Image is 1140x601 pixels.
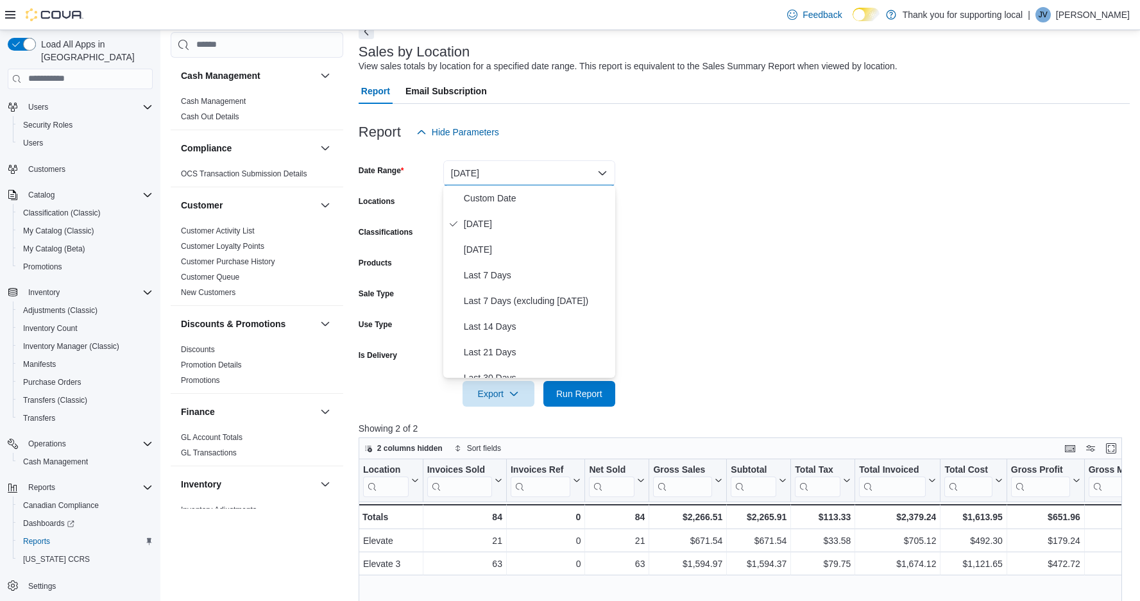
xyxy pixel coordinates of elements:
button: Inventory [318,477,333,492]
a: Customer Activity List [181,226,255,235]
span: Manifests [23,359,56,369]
span: My Catalog (Beta) [18,241,153,257]
div: $671.54 [653,533,722,548]
button: Adjustments (Classic) [13,301,158,319]
a: Cash Management [18,454,93,470]
button: Gross Profit [1011,464,1080,496]
span: Cash Management [18,454,153,470]
span: [US_STATE] CCRS [23,554,90,564]
button: 2 columns hidden [359,441,448,456]
span: Adjustments (Classic) [18,303,153,318]
button: Discounts & Promotions [318,316,333,332]
button: Hide Parameters [411,119,504,145]
div: Net Sold [589,464,634,476]
span: Last 7 Days (excluding [DATE]) [464,293,610,309]
span: Customers [28,164,65,174]
span: Hide Parameters [432,126,499,139]
label: Is Delivery [359,350,397,360]
button: Inventory Manager (Classic) [13,337,158,355]
button: Users [3,98,158,116]
a: Cash Out Details [181,112,239,121]
a: Feedback [782,2,847,28]
div: $1,594.97 [653,556,722,571]
div: Invoices Sold [427,464,491,496]
label: Locations [359,196,395,207]
button: Subtotal [731,464,787,496]
span: Operations [28,439,66,449]
span: Last 21 Days [464,344,610,360]
div: Location [363,464,409,496]
span: Cash Management [23,457,88,467]
span: Last 30 Days [464,370,610,385]
a: New Customers [181,288,235,297]
button: Users [23,99,53,115]
p: Showing 2 of 2 [359,422,1130,435]
button: Export [463,381,534,407]
a: Discounts [181,345,215,354]
button: My Catalog (Classic) [13,222,158,240]
div: Discounts & Promotions [171,342,343,393]
button: Classification (Classic) [13,204,158,222]
span: Reports [28,482,55,493]
a: Promotions [18,259,67,275]
div: 0 [511,509,581,525]
div: 21 [589,533,645,548]
div: View sales totals by location for a specified date range. This report is equivalent to the Sales ... [359,60,898,73]
span: [DATE] [464,242,610,257]
div: Cash Management [171,94,343,130]
a: Users [18,135,48,151]
div: $492.30 [944,533,1002,548]
div: $472.72 [1011,556,1080,571]
div: 84 [427,509,502,525]
span: Inventory Count [18,321,153,336]
button: Invoices Sold [427,464,502,496]
span: Catalog [28,190,55,200]
span: Report [361,78,390,104]
span: Reports [23,480,153,495]
a: [US_STATE] CCRS [18,552,95,567]
span: Purchase Orders [23,377,81,387]
button: Settings [3,576,158,595]
div: 0 [511,533,581,548]
button: My Catalog (Beta) [13,240,158,258]
span: Reports [23,536,50,546]
a: Dashboards [13,514,158,532]
div: Joshua Vera [1035,7,1051,22]
span: Custom Date [464,190,610,206]
h3: Report [359,124,401,140]
span: Settings [23,577,153,593]
button: Cash Management [318,68,333,83]
span: Settings [28,581,56,591]
button: Customer [181,199,315,212]
a: Customers [23,162,71,177]
div: 63 [427,556,502,571]
div: $705.12 [859,533,936,548]
button: Compliance [181,142,315,155]
span: Email Subscription [405,78,487,104]
button: Cash Management [181,69,315,82]
a: Customer Queue [181,273,239,282]
div: Elevate [363,533,419,548]
span: Inventory Manager (Classic) [23,341,119,351]
a: Canadian Compliance [18,498,104,513]
button: Transfers [13,409,158,427]
p: | [1028,7,1030,22]
button: [US_STATE] CCRS [13,550,158,568]
button: Finance [181,405,315,418]
span: Inventory Manager (Classic) [18,339,153,354]
span: Promotions [18,259,153,275]
button: Run Report [543,381,615,407]
span: Last 14 Days [464,319,610,334]
span: My Catalog (Classic) [18,223,153,239]
div: $33.58 [795,533,851,548]
div: $79.75 [795,556,851,571]
button: Sort fields [449,441,506,456]
span: Security Roles [18,117,153,133]
button: Inventory [23,285,65,300]
button: Promotions [13,258,158,276]
button: Display options [1083,441,1098,456]
label: Sale Type [359,289,394,299]
h3: Sales by Location [359,44,470,60]
span: Manifests [18,357,153,372]
span: Security Roles [23,120,72,130]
